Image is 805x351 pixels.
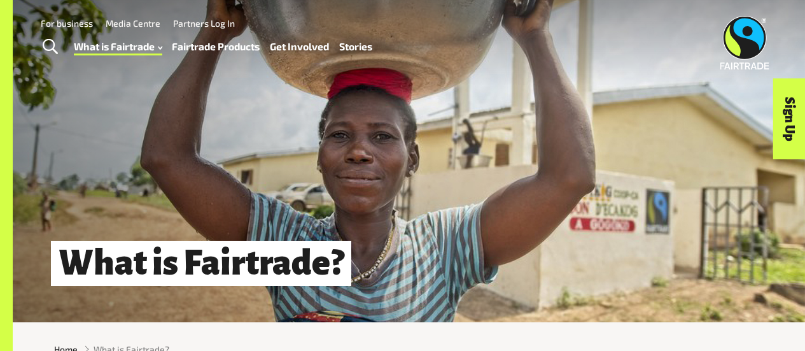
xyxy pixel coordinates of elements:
a: Media Centre [106,18,160,29]
a: For business [41,18,93,29]
a: Partners Log In [173,18,235,29]
a: Get Involved [270,38,329,55]
h1: What is Fairtrade? [51,241,351,286]
img: Fairtrade Australia New Zealand logo [720,16,769,69]
a: Fairtrade Products [172,38,260,55]
a: What is Fairtrade [74,38,162,55]
a: Toggle Search [34,31,66,63]
a: Stories [339,38,372,55]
